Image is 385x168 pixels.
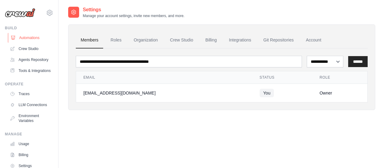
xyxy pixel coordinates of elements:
th: Role [312,71,367,84]
p: Manage your account settings, invite new members, and more. [83,13,184,18]
th: Status [252,71,312,84]
div: Owner [320,90,360,96]
th: Email [76,71,252,84]
div: Manage [5,132,53,137]
span: You [260,89,274,97]
a: Traces [7,89,53,99]
h2: Settings [83,6,184,13]
a: Agents Repository [7,55,53,65]
a: Billing [201,32,222,48]
a: Roles [106,32,126,48]
a: Automations [8,33,54,43]
div: Build [5,26,53,30]
a: Git Repositories [258,32,299,48]
a: Account [301,32,326,48]
a: Members [76,32,103,48]
a: Billing [7,150,53,160]
div: [EMAIL_ADDRESS][DOMAIN_NAME] [83,90,245,96]
div: Operate [5,82,53,87]
a: LLM Connections [7,100,53,110]
a: Crew Studio [7,44,53,54]
a: Tools & Integrations [7,66,53,76]
a: Crew Studio [165,32,198,48]
a: Environment Variables [7,111,53,126]
a: Integrations [224,32,256,48]
img: Logo [5,8,35,17]
a: Usage [7,139,53,149]
a: Organization [129,32,163,48]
